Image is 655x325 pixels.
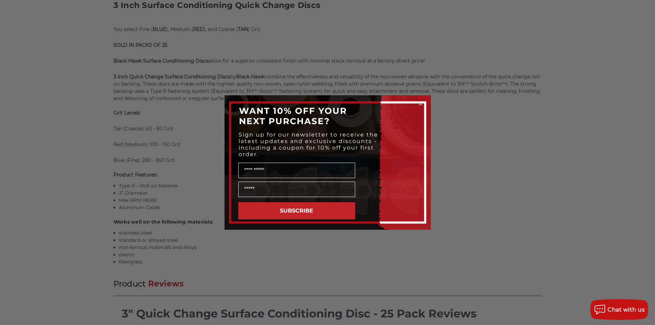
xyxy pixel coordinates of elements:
[239,131,378,158] span: Sign up for our newsletter to receive the latest updates and exclusive discounts - including a co...
[608,306,645,313] span: Chat with us
[238,182,355,197] input: Email
[417,100,424,107] button: Close dialog
[239,106,347,126] span: WANT 10% OFF YOUR NEXT PURCHASE?
[590,299,648,320] button: Chat with us
[238,202,355,219] button: SUBSCRIBE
